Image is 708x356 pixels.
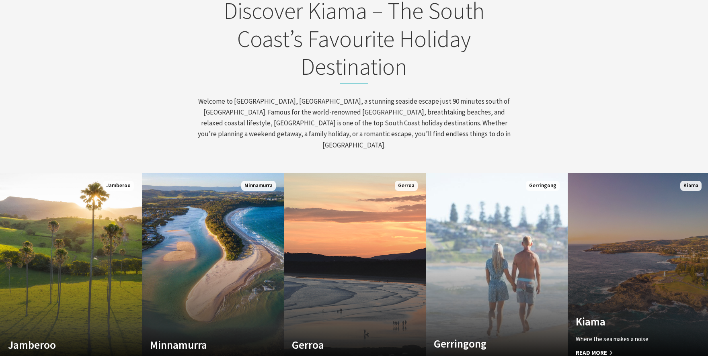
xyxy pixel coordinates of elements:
h4: Minnamurra [150,338,254,351]
p: Where the sea makes a noise [576,334,680,344]
h4: Jamberoo [8,338,113,351]
span: Minnamurra [241,181,276,191]
span: Gerringong [526,181,560,191]
span: Kiama [680,181,702,191]
h4: Kiama [576,315,680,328]
span: Gerroa [395,181,418,191]
span: Jamberoo [103,181,134,191]
p: Welcome to [GEOGRAPHIC_DATA], [GEOGRAPHIC_DATA], a stunning seaside escape just 90 minutes south ... [197,96,512,151]
h4: Gerroa [292,338,396,351]
h4: Gerringong [434,337,538,350]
